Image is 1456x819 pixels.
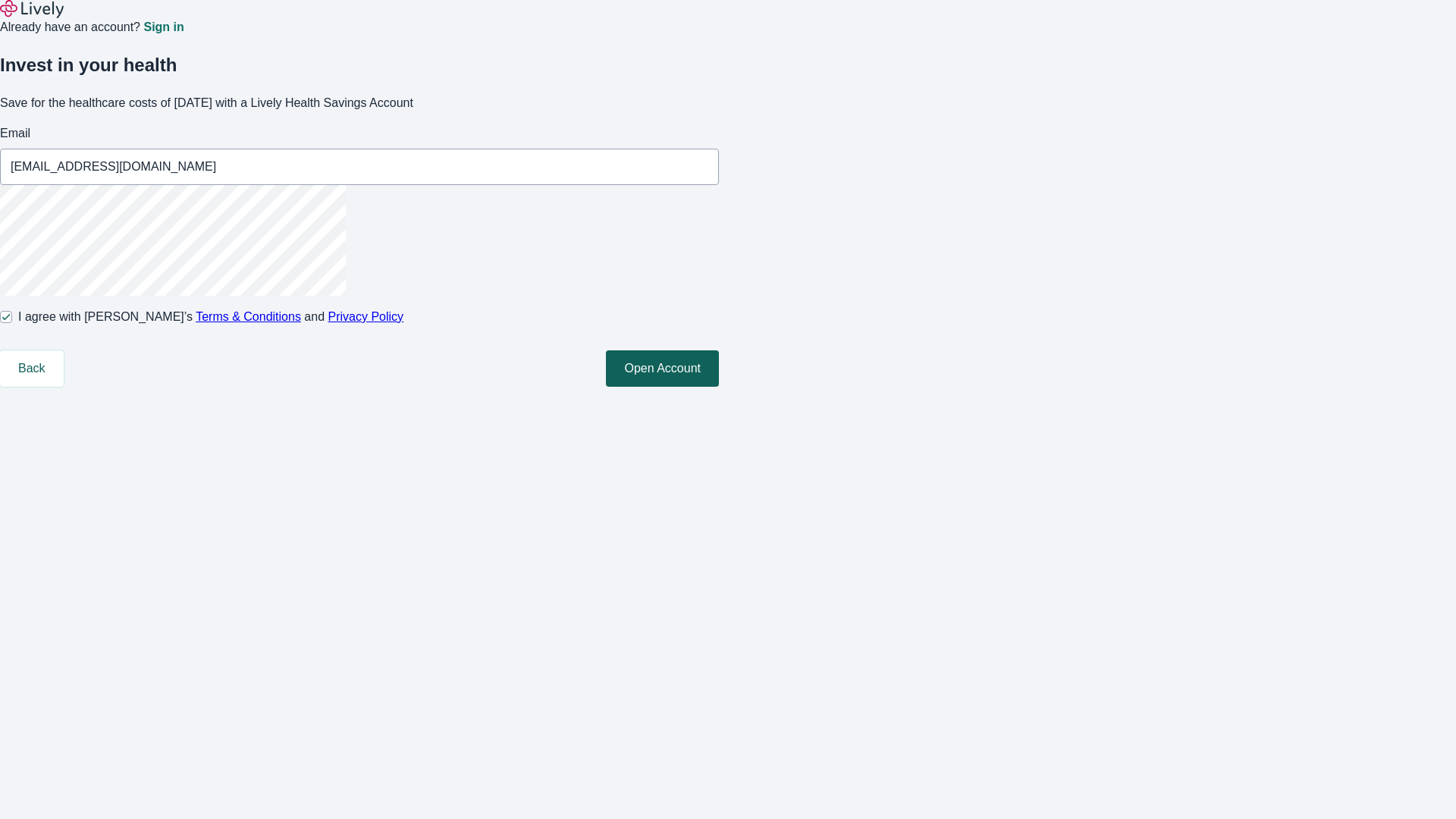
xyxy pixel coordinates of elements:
[606,350,719,387] button: Open Account
[143,21,184,33] a: Sign in
[18,308,403,326] span: I agree with [PERSON_NAME]’s and
[328,310,404,323] a: Privacy Policy
[196,310,301,323] a: Terms & Conditions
